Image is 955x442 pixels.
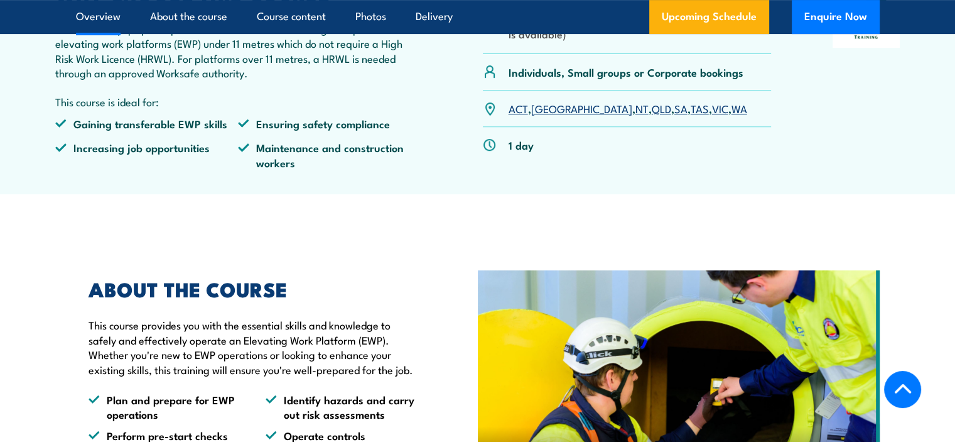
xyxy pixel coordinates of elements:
a: TAS [691,101,709,116]
a: WA [731,101,747,116]
li: Identify hazards and carry out risk assessments [266,392,420,422]
a: [GEOGRAPHIC_DATA] [531,101,632,116]
p: , , , , , , , [509,101,747,116]
p: This course equips participants with the skills and knowledge to operate elevating work platforms... [55,21,422,80]
li: Maintenance and construction workers [238,140,421,170]
h2: ABOUT THE COURSE [89,280,420,297]
p: 1 day [509,138,534,152]
a: SA [674,101,688,116]
li: Ensuring safety compliance [238,116,421,131]
a: ACT [509,101,528,116]
li: Plan and prepare for EWP operations [89,392,243,422]
li: Increasing job opportunities [55,140,239,170]
li: Gaining transferable EWP skills [55,116,239,131]
a: VIC [712,101,728,116]
a: NT [635,101,649,116]
p: This course is ideal for: [55,94,422,109]
p: Individuals, Small groups or Corporate bookings [509,65,743,79]
p: This course provides you with the essential skills and knowledge to safely and effectively operat... [89,318,420,377]
a: QLD [652,101,671,116]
